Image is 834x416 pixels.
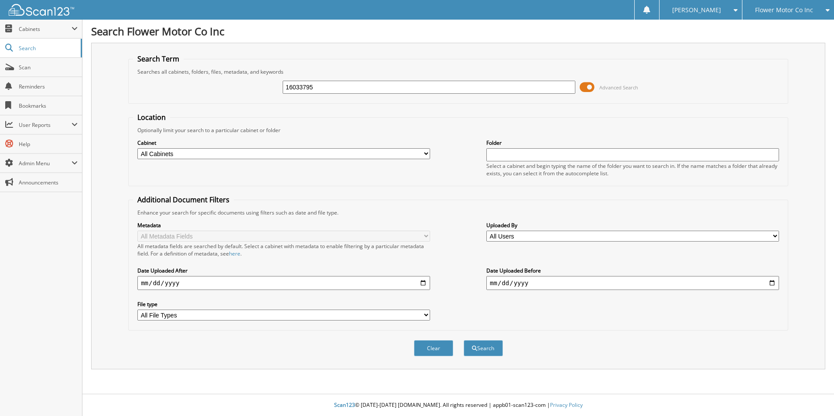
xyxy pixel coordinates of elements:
[133,195,234,205] legend: Additional Document Filters
[137,222,430,229] label: Metadata
[133,209,783,216] div: Enhance your search for specific documents using filters such as date and file type.
[672,7,721,13] span: [PERSON_NAME]
[19,25,72,33] span: Cabinets
[19,121,72,129] span: User Reports
[19,140,78,148] span: Help
[82,395,834,416] div: © [DATE]-[DATE] [DOMAIN_NAME]. All rights reserved | appb01-scan123-com |
[19,83,78,90] span: Reminders
[19,44,76,52] span: Search
[755,7,813,13] span: Flower Motor Co Inc
[486,162,779,177] div: Select a cabinet and begin typing the name of the folder you want to search in. If the name match...
[137,139,430,147] label: Cabinet
[486,222,779,229] label: Uploaded By
[137,276,430,290] input: start
[464,340,503,356] button: Search
[414,340,453,356] button: Clear
[91,24,825,38] h1: Search Flower Motor Co Inc
[599,84,638,91] span: Advanced Search
[19,102,78,109] span: Bookmarks
[133,126,783,134] div: Optionally limit your search to a particular cabinet or folder
[19,64,78,71] span: Scan
[133,113,170,122] legend: Location
[550,401,583,409] a: Privacy Policy
[19,179,78,186] span: Announcements
[133,68,783,75] div: Searches all cabinets, folders, files, metadata, and keywords
[486,276,779,290] input: end
[133,54,184,64] legend: Search Term
[486,267,779,274] label: Date Uploaded Before
[9,4,74,16] img: scan123-logo-white.svg
[19,160,72,167] span: Admin Menu
[137,300,430,308] label: File type
[137,267,430,274] label: Date Uploaded After
[334,401,355,409] span: Scan123
[229,250,240,257] a: here
[486,139,779,147] label: Folder
[137,242,430,257] div: All metadata fields are searched by default. Select a cabinet with metadata to enable filtering b...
